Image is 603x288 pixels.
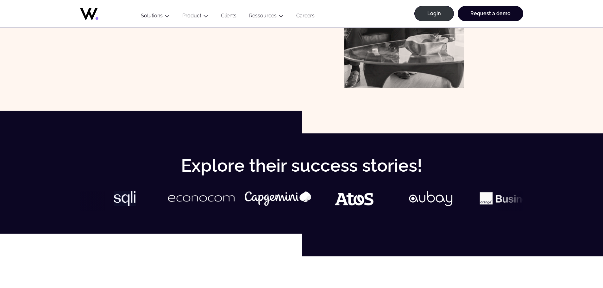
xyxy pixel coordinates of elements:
[561,246,594,279] iframe: Chatbot
[249,13,277,19] a: Ressources
[140,156,464,175] h2: Explore their success stories!
[215,13,243,21] a: Clients
[135,13,176,21] button: Solutions
[182,13,201,19] a: Product
[414,6,454,21] a: Login
[176,13,215,21] button: Product
[290,13,321,21] a: Careers
[243,13,290,21] button: Ressources
[458,6,523,21] a: Request a demo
